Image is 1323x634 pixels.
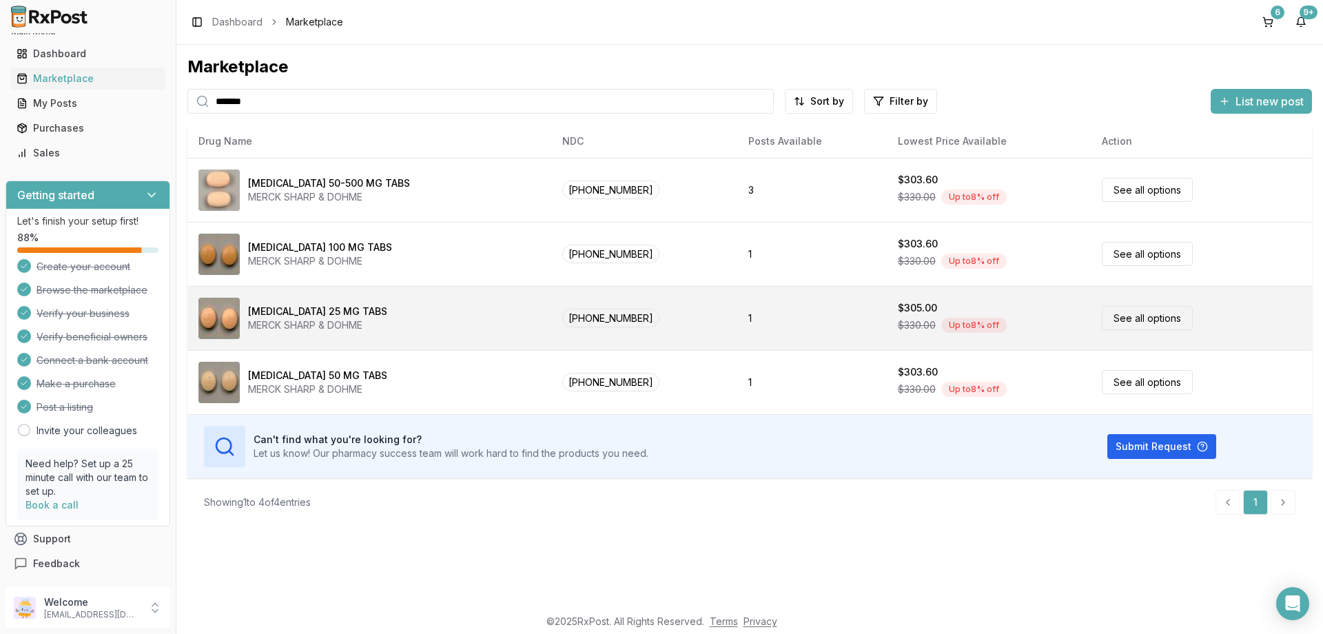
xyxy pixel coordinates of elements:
th: Action [1091,125,1312,158]
a: See all options [1102,178,1193,202]
span: Create your account [37,260,130,274]
div: $303.60 [898,173,938,187]
span: Filter by [890,94,928,108]
span: [PHONE_NUMBER] [562,245,659,263]
th: Posts Available [737,125,887,158]
img: Janumet 50-500 MG TABS [198,170,240,211]
div: $303.60 [898,365,938,379]
button: Support [6,526,170,551]
a: Invite your colleagues [37,424,137,438]
a: See all options [1102,370,1193,394]
button: Marketplace [6,68,170,90]
span: $330.00 [898,382,936,396]
div: Up to 8 % off [941,382,1007,397]
div: $303.60 [898,237,938,251]
div: MERCK SHARP & DOHME [248,382,387,396]
div: MERCK SHARP & DOHME [248,254,392,268]
img: RxPost Logo [6,6,94,28]
div: Showing 1 to 4 of 4 entries [204,495,311,509]
button: 6 [1257,11,1279,33]
td: 1 [737,222,887,286]
img: Januvia 100 MG TABS [198,234,240,275]
button: Sales [6,142,170,164]
span: $330.00 [898,254,936,268]
button: My Posts [6,92,170,114]
img: Januvia 50 MG TABS [198,362,240,403]
a: Privacy [743,615,777,627]
div: [MEDICAL_DATA] 50-500 MG TABS [248,176,410,190]
div: Open Intercom Messenger [1276,587,1309,620]
h3: Can't find what you're looking for? [254,433,648,447]
button: List new post [1211,89,1312,114]
span: Feedback [33,557,80,571]
span: [PHONE_NUMBER] [562,373,659,391]
span: Marketplace [286,15,343,29]
img: Januvia 25 MG TABS [198,298,240,339]
td: 3 [737,158,887,222]
th: Drug Name [187,125,551,158]
div: Dashboard [17,47,159,61]
span: Make a purchase [37,377,116,391]
button: Dashboard [6,43,170,65]
a: Book a call [25,499,79,511]
span: [PHONE_NUMBER] [562,309,659,327]
a: See all options [1102,306,1193,330]
a: 1 [1243,490,1268,515]
td: 1 [737,286,887,350]
div: 6 [1271,6,1284,19]
a: See all options [1102,242,1193,266]
div: Purchases [17,121,159,135]
span: [PHONE_NUMBER] [562,181,659,199]
span: List new post [1235,93,1304,110]
a: Dashboard [212,15,263,29]
button: Feedback [6,551,170,576]
nav: breadcrumb [212,15,343,29]
td: 1 [737,350,887,414]
p: Welcome [44,595,140,609]
div: Up to 8 % off [941,318,1007,333]
div: Up to 8 % off [941,190,1007,205]
div: $305.00 [898,301,937,315]
p: Need help? Set up a 25 minute call with our team to set up. [25,457,150,498]
span: Browse the marketplace [37,283,147,297]
span: $330.00 [898,190,936,204]
div: MERCK SHARP & DOHME [248,190,410,204]
span: Verify your business [37,307,130,320]
p: Let's finish your setup first! [17,214,158,228]
div: [MEDICAL_DATA] 25 MG TABS [248,305,387,318]
div: Marketplace [187,56,1312,78]
button: Submit Request [1107,434,1216,459]
a: Dashboard [11,41,165,66]
div: 9+ [1300,6,1317,19]
div: [MEDICAL_DATA] 50 MG TABS [248,369,387,382]
span: Post a listing [37,400,93,414]
span: Verify beneficial owners [37,330,147,344]
button: Sort by [785,89,853,114]
a: Sales [11,141,165,165]
a: Purchases [11,116,165,141]
button: 9+ [1290,11,1312,33]
a: Marketplace [11,66,165,91]
nav: pagination [1216,490,1295,515]
div: Sales [17,146,159,160]
span: 88 % [17,231,39,245]
div: [MEDICAL_DATA] 100 MG TABS [248,241,392,254]
a: List new post [1211,96,1312,110]
div: Up to 8 % off [941,254,1007,269]
div: Marketplace [17,72,159,85]
button: Purchases [6,117,170,139]
a: My Posts [11,91,165,116]
div: My Posts [17,96,159,110]
p: Let us know! Our pharmacy success team will work hard to find the products you need. [254,447,648,460]
h3: Getting started [17,187,94,203]
span: Connect a bank account [37,354,148,367]
span: $330.00 [898,318,936,332]
span: Sort by [810,94,844,108]
p: [EMAIL_ADDRESS][DOMAIN_NAME] [44,609,140,620]
a: Terms [710,615,738,627]
th: Lowest Price Available [887,125,1091,158]
img: User avatar [14,597,36,619]
button: Filter by [864,89,937,114]
th: NDC [551,125,737,158]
